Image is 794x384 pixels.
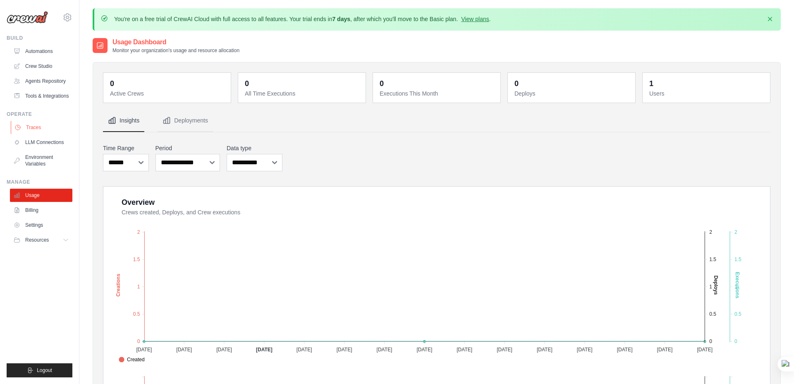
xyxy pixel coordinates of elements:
div: 0 [245,78,249,89]
tspan: [DATE] [297,347,312,353]
tspan: [DATE] [537,347,552,353]
a: Billing [10,204,72,217]
tspan: 0 [137,338,140,344]
tspan: 0.5 [709,311,716,317]
tspan: 1 [709,284,712,290]
a: Environment Variables [10,151,72,170]
button: Insights [103,110,144,132]
tspan: [DATE] [256,347,273,353]
tspan: 2 [734,229,737,235]
text: Creations [115,274,121,297]
tspan: 0.5 [133,311,140,317]
tspan: 1 [137,284,140,290]
tspan: 1.5 [709,257,716,262]
tspan: 1.5 [133,257,140,262]
dt: Users [649,89,765,98]
label: Period [155,144,220,152]
tspan: [DATE] [416,347,432,353]
tspan: [DATE] [457,347,472,353]
a: Settings [10,218,72,232]
dt: Executions This Month [380,89,495,98]
tspan: [DATE] [497,347,512,353]
tspan: [DATE] [176,347,192,353]
button: Deployments [158,110,213,132]
div: 1 [649,78,653,89]
div: Build [7,35,72,41]
text: Deploys [713,276,719,295]
div: Overview [122,197,155,208]
a: View plans [461,16,489,22]
a: LLM Connections [10,136,72,149]
label: Time Range [103,144,149,152]
span: Created [119,356,145,363]
tspan: [DATE] [657,347,673,353]
a: Agents Repository [10,74,72,88]
tspan: 1.5 [734,257,741,262]
tspan: [DATE] [697,347,713,353]
p: You're on a free trial of CrewAI Cloud with full access to all features. Your trial ends in , aft... [114,15,491,23]
tspan: [DATE] [337,347,352,353]
tspan: [DATE] [216,347,232,353]
a: Automations [10,45,72,58]
text: Executions [734,272,740,298]
a: Usage [10,189,72,202]
tspan: 0.5 [734,311,741,317]
tspan: 0 [734,338,737,344]
div: Manage [7,179,72,185]
strong: 7 days [332,16,350,22]
tspan: [DATE] [136,347,152,353]
img: Logo [7,11,48,24]
dt: Crews created, Deploys, and Crew executions [122,208,760,216]
h2: Usage Dashboard [112,37,239,47]
tspan: [DATE] [617,347,633,353]
a: Traces [11,121,73,134]
div: Operate [7,111,72,118]
p: Monitor your organization's usage and resource allocation [112,47,239,54]
dt: Deploys [514,89,630,98]
div: 0 [380,78,384,89]
tspan: 2 [137,229,140,235]
tspan: [DATE] [377,347,392,353]
a: Tools & Integrations [10,89,72,103]
tspan: [DATE] [577,347,593,353]
div: 0 [514,78,519,89]
a: Crew Studio [10,60,72,73]
span: Resources [25,237,49,243]
button: Resources [10,233,72,247]
tspan: 2 [709,229,712,235]
nav: Tabs [103,110,770,132]
tspan: 0 [709,338,712,344]
button: Logout [7,363,72,377]
span: Logout [37,367,52,374]
div: 0 [110,78,114,89]
label: Data type [227,144,282,152]
dt: All Time Executions [245,89,361,98]
dt: Active Crews [110,89,226,98]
